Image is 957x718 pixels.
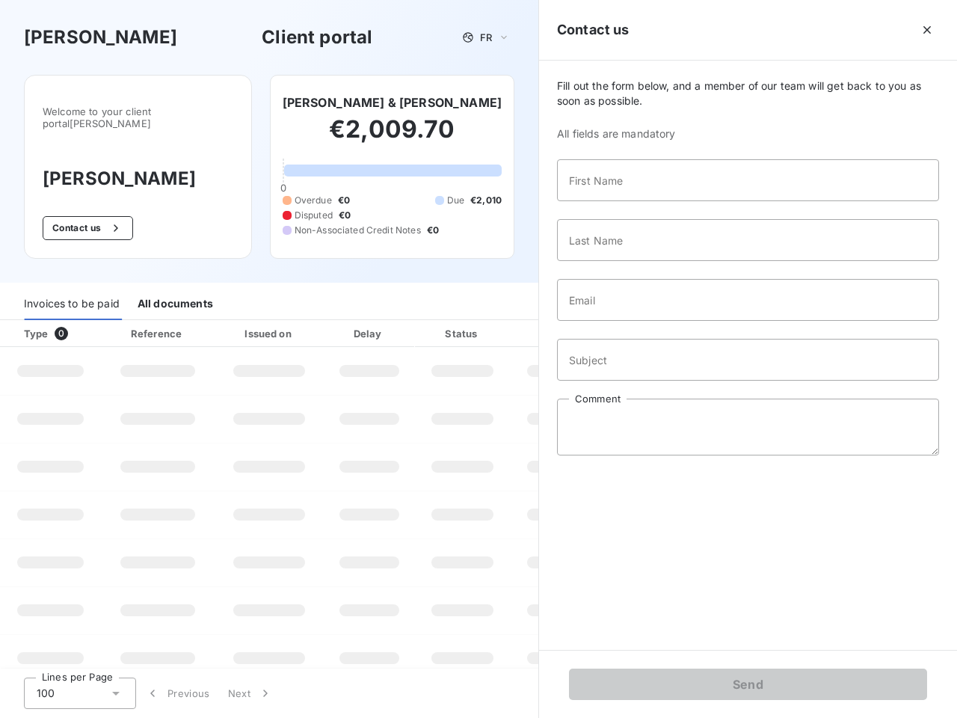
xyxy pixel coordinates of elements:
[131,328,182,340] div: Reference
[218,326,321,341] div: Issued on
[513,326,609,341] div: Amount
[55,327,68,340] span: 0
[557,19,630,40] h5: Contact us
[557,79,939,108] span: Fill out the form below, and a member of our team will get back to you as soon as possible.
[557,279,939,321] input: placeholder
[37,686,55,701] span: 100
[43,105,233,129] span: Welcome to your client portal [PERSON_NAME]
[295,209,333,222] span: Disputed
[295,194,332,207] span: Overdue
[470,194,502,207] span: €2,010
[24,289,120,320] div: Invoices to be paid
[569,669,927,700] button: Send
[557,126,939,141] span: All fields are mandatory
[283,93,502,111] h6: [PERSON_NAME] & [PERSON_NAME]
[138,289,213,320] div: All documents
[339,209,351,222] span: €0
[219,678,282,709] button: Next
[262,24,372,51] h3: Client portal
[447,194,464,207] span: Due
[24,24,177,51] h3: [PERSON_NAME]
[283,114,502,159] h2: €2,009.70
[327,326,412,341] div: Delay
[15,326,98,341] div: Type
[136,678,219,709] button: Previous
[295,224,421,237] span: Non-Associated Credit Notes
[557,219,939,261] input: placeholder
[338,194,350,207] span: €0
[43,216,133,240] button: Contact us
[557,339,939,381] input: placeholder
[43,165,233,192] h3: [PERSON_NAME]
[557,159,939,201] input: placeholder
[427,224,439,237] span: €0
[480,31,492,43] span: FR
[280,182,286,194] span: 0
[418,326,507,341] div: Status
